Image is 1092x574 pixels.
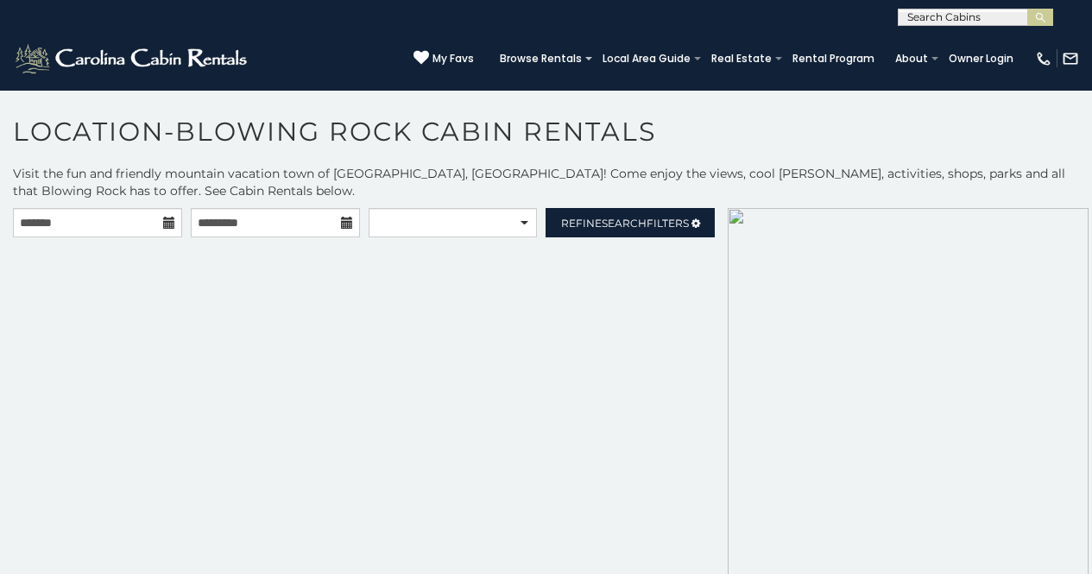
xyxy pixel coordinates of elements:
img: phone-regular-white.png [1035,50,1052,67]
a: Local Area Guide [594,47,699,71]
a: Real Estate [703,47,780,71]
span: Refine Filters [561,217,689,230]
img: White-1-2.png [13,41,252,76]
a: Owner Login [940,47,1022,71]
a: My Favs [413,50,474,67]
a: Browse Rentals [491,47,590,71]
a: RefineSearchFilters [546,208,715,237]
span: Search [602,217,647,230]
span: My Favs [432,51,474,66]
img: mail-regular-white.png [1062,50,1079,67]
a: Rental Program [784,47,883,71]
a: About [887,47,937,71]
